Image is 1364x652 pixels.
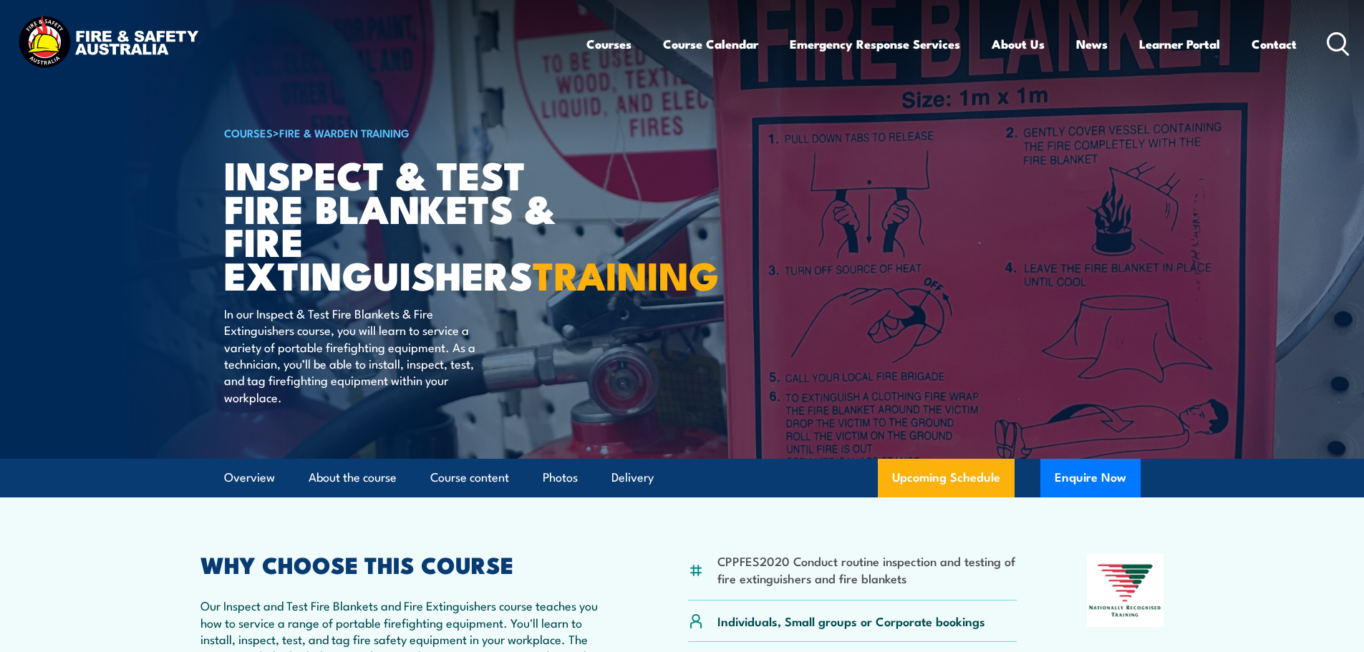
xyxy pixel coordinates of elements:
[309,459,397,497] a: About the course
[224,459,275,497] a: Overview
[1252,25,1297,63] a: Contact
[586,25,632,63] a: Courses
[279,125,410,140] a: Fire & Warden Training
[1040,459,1141,497] button: Enquire Now
[992,25,1045,63] a: About Us
[200,554,619,574] h2: WHY CHOOSE THIS COURSE
[1076,25,1108,63] a: News
[663,25,758,63] a: Course Calendar
[1139,25,1220,63] a: Learner Portal
[224,157,578,291] h1: Inspect & Test Fire Blankets & Fire Extinguishers
[224,305,485,405] p: In our Inspect & Test Fire Blankets & Fire Extinguishers course, you will learn to service a vari...
[224,125,273,140] a: COURSES
[717,613,985,629] p: Individuals, Small groups or Corporate bookings
[543,459,578,497] a: Photos
[878,459,1015,497] a: Upcoming Schedule
[533,244,719,303] strong: TRAINING
[224,124,578,141] h6: >
[790,25,960,63] a: Emergency Response Services
[1087,554,1164,627] img: Nationally Recognised Training logo.
[717,553,1017,586] li: CPPFES2020 Conduct routine inspection and testing of fire extinguishers and fire blankets
[611,459,654,497] a: Delivery
[430,459,509,497] a: Course content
